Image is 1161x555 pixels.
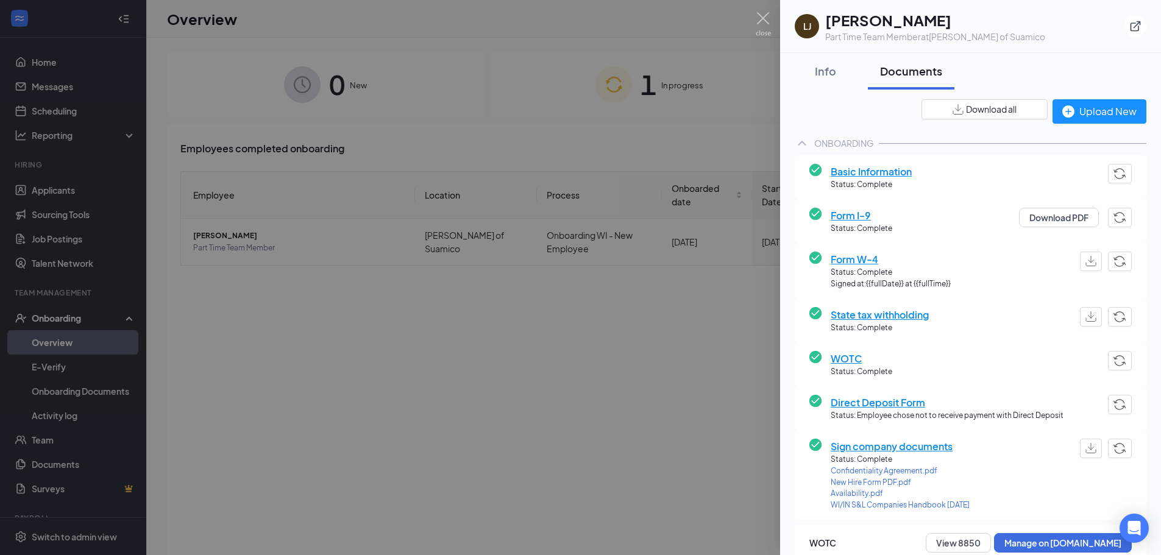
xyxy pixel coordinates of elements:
span: Signed at: {{fullDate}} at {{fullTime}} [831,278,951,290]
button: View 8850 [926,533,991,553]
span: Status: Complete [831,454,970,465]
button: Upload New [1053,99,1146,124]
div: Info [807,63,843,79]
span: Status: Complete [831,322,929,334]
button: Download PDF [1019,208,1099,227]
span: WOTC [831,351,892,366]
svg: ExternalLink [1129,20,1141,32]
span: Sign company documents [831,439,970,454]
div: Open Intercom Messenger [1120,514,1149,543]
a: New Hire Form PDF.pdf [831,477,970,489]
a: WI/IN S&L Companies Handbook [DATE] [831,500,970,511]
a: Availability.pdf [831,488,970,500]
span: WOTC [809,536,836,550]
button: Manage on [DOMAIN_NAME] [994,533,1132,553]
span: Form W-4 [831,252,951,267]
div: ONBOARDING [814,137,874,149]
h1: [PERSON_NAME] [825,10,1045,30]
span: Basic Information [831,164,912,179]
span: Status: Complete [831,366,892,378]
div: Part Time Team Member at [PERSON_NAME] of Suamico [825,30,1045,43]
div: Upload New [1062,104,1137,119]
button: ExternalLink [1124,15,1146,37]
button: Download all [921,99,1048,119]
span: Status: Complete [831,267,951,278]
svg: ChevronUp [795,136,809,150]
span: Status: Complete [831,223,892,235]
span: Download all [966,103,1017,116]
div: Documents [880,63,942,79]
span: State tax withholding [831,307,929,322]
span: Status: Complete [831,179,912,191]
span: Status: Employee chose not to receive payment with Direct Deposit [831,410,1063,422]
div: LJ [803,20,811,32]
a: Confidentiality Agreement.pdf [831,465,970,477]
span: Form I-9 [831,208,892,223]
span: Direct Deposit Form [831,395,1063,410]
